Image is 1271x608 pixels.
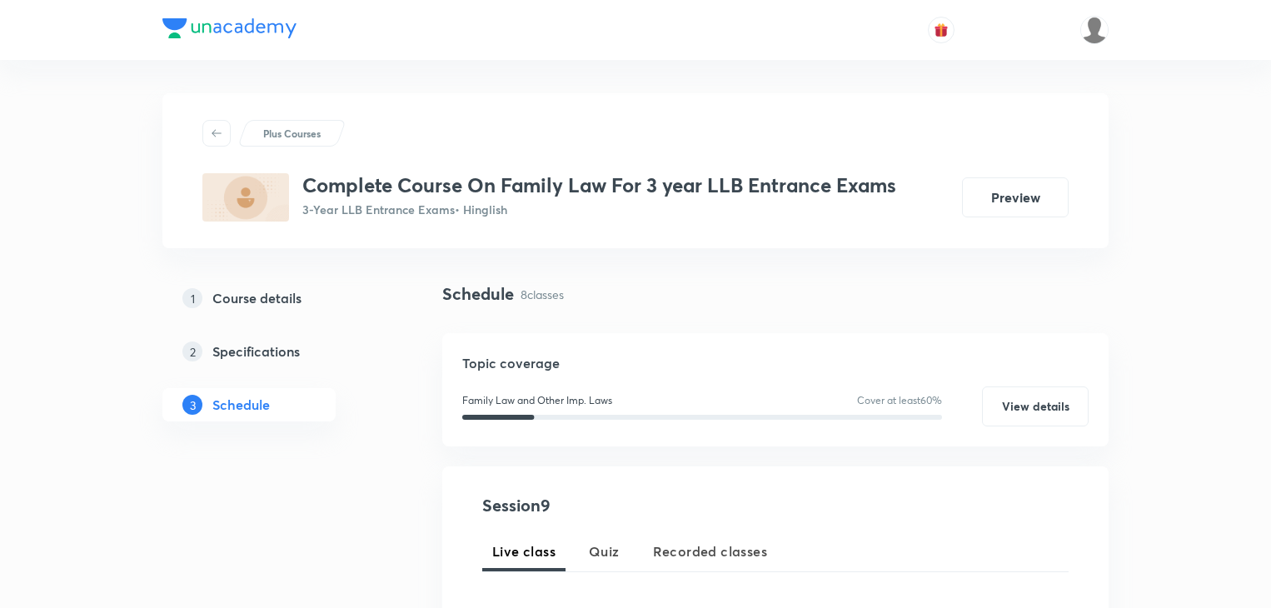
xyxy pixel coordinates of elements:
[653,541,767,561] span: Recorded classes
[162,18,297,38] img: Company Logo
[263,126,321,141] p: Plus Courses
[182,288,202,308] p: 1
[212,341,300,361] h5: Specifications
[182,341,202,361] p: 2
[162,335,389,368] a: 2Specifications
[162,18,297,42] a: Company Logo
[442,282,514,306] h4: Schedule
[482,493,786,518] h4: Session 9
[302,173,896,197] h3: Complete Course On Family Law For 3 year LLB Entrance Exams
[934,22,949,37] img: avatar
[162,282,389,315] a: 1Course details
[462,393,612,408] p: Family Law and Other Imp. Laws
[182,395,202,415] p: 3
[928,17,954,43] button: avatar
[212,395,270,415] h5: Schedule
[202,173,289,222] img: DCE93A9D-B823-4099-88D3-0DE246712096_plus.png
[857,393,942,408] p: Cover at least 60 %
[492,541,556,561] span: Live class
[962,177,1069,217] button: Preview
[589,541,620,561] span: Quiz
[302,201,896,218] p: 3-Year LLB Entrance Exams • Hinglish
[212,288,302,308] h5: Course details
[521,286,564,303] p: 8 classes
[1080,16,1109,44] img: sejal
[982,386,1089,426] button: View details
[462,353,1089,373] h5: Topic coverage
